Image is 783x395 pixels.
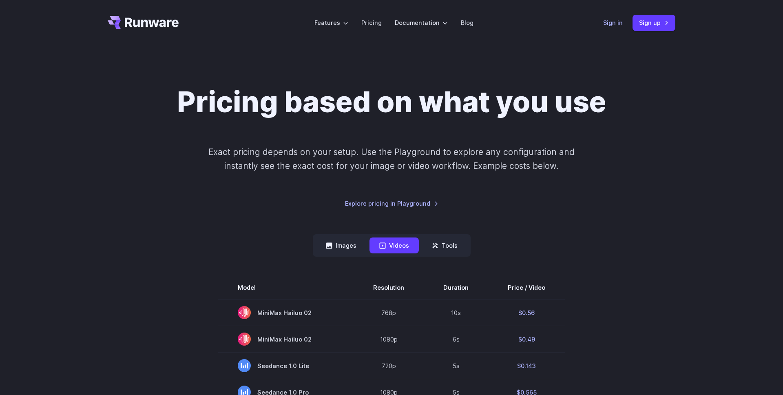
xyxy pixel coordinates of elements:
[424,353,488,379] td: 5s
[422,237,467,253] button: Tools
[361,18,382,27] a: Pricing
[369,237,419,253] button: Videos
[354,326,424,353] td: 1080p
[354,276,424,299] th: Resolution
[354,353,424,379] td: 720p
[193,145,590,173] p: Exact pricing depends on your setup. Use the Playground to explore any configuration and instantl...
[108,16,179,29] a: Go to /
[354,299,424,326] td: 768p
[488,276,565,299] th: Price / Video
[488,353,565,379] td: $0.143
[314,18,348,27] label: Features
[424,299,488,326] td: 10s
[633,15,675,31] a: Sign up
[395,18,448,27] label: Documentation
[488,299,565,326] td: $0.56
[424,326,488,353] td: 6s
[218,276,354,299] th: Model
[461,18,473,27] a: Blog
[345,199,438,208] a: Explore pricing in Playground
[177,85,606,119] h1: Pricing based on what you use
[238,333,334,346] span: MiniMax Hailuo 02
[488,326,565,353] td: $0.49
[603,18,623,27] a: Sign in
[316,237,366,253] button: Images
[238,359,334,372] span: Seedance 1.0 Lite
[424,276,488,299] th: Duration
[238,306,334,319] span: MiniMax Hailuo 02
